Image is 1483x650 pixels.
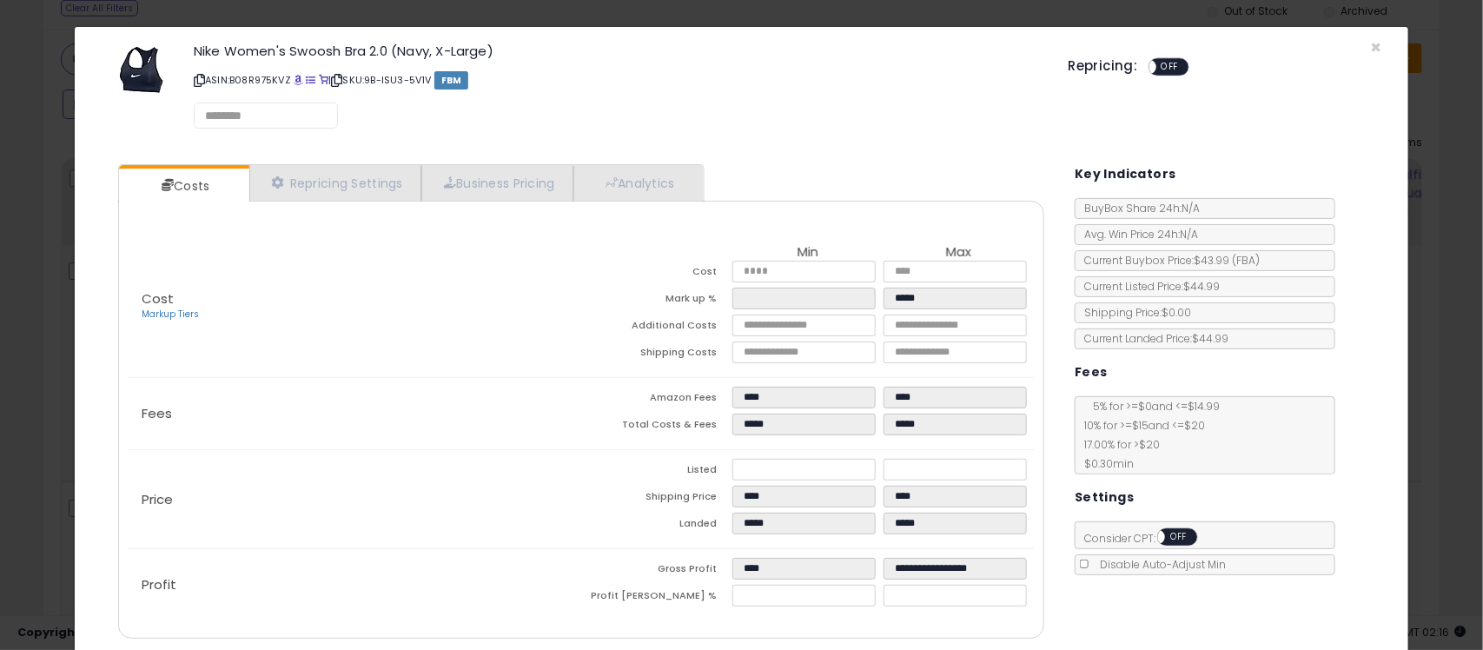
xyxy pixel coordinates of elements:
[194,66,1043,94] p: ASIN: B08R975KVZ | SKU: 9B-ISU3-5V1V
[1076,456,1134,471] span: $0.30 min
[1076,437,1160,452] span: 17.00 % for > $20
[581,315,732,342] td: Additional Costs
[1232,253,1260,268] span: ( FBA )
[1075,361,1108,383] h5: Fees
[1076,531,1221,546] span: Consider CPT:
[128,292,581,322] p: Cost
[581,585,732,612] td: Profit [PERSON_NAME] %
[573,165,702,201] a: Analytics
[581,459,732,486] td: Listed
[421,165,573,201] a: Business Pricing
[434,71,469,90] span: FBM
[128,493,581,507] p: Price
[581,288,732,315] td: Mark up %
[1194,253,1260,268] span: $43.99
[1076,418,1205,433] span: 10 % for >= $15 and <= $20
[581,342,732,368] td: Shipping Costs
[1076,305,1191,320] span: Shipping Price: $0.00
[1075,487,1134,508] h5: Settings
[1075,163,1176,185] h5: Key Indicators
[1084,399,1220,414] span: 5 % for >= $0 and <= $14.99
[319,73,328,87] a: Your listing only
[1371,35,1382,60] span: ×
[581,486,732,513] td: Shipping Price
[119,169,248,203] a: Costs
[581,558,732,585] td: Gross Profit
[128,407,581,421] p: Fees
[294,73,303,87] a: BuyBox page
[1076,201,1200,216] span: BuyBox Share 24h: N/A
[1076,253,1260,268] span: Current Buybox Price:
[1156,60,1184,75] span: OFF
[884,245,1035,261] th: Max
[581,261,732,288] td: Cost
[1069,59,1138,73] h5: Repricing:
[128,578,581,592] p: Profit
[142,308,199,321] a: Markup Tiers
[581,414,732,441] td: Total Costs & Fees
[307,73,316,87] a: All offer listings
[732,245,884,261] th: Min
[249,165,421,201] a: Repricing Settings
[581,387,732,414] td: Amazon Fees
[1091,557,1226,572] span: Disable Auto-Adjust Min
[1076,331,1228,346] span: Current Landed Price: $44.99
[1076,279,1220,294] span: Current Listed Price: $44.99
[581,513,732,540] td: Landed
[194,44,1043,57] h3: Nike Women's Swoosh Bra 2.0 (Navy, X-Large)
[1076,227,1198,242] span: Avg. Win Price 24h: N/A
[119,44,163,96] img: 314-UNF3M4L._SL60_.jpg
[1165,530,1193,545] span: OFF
